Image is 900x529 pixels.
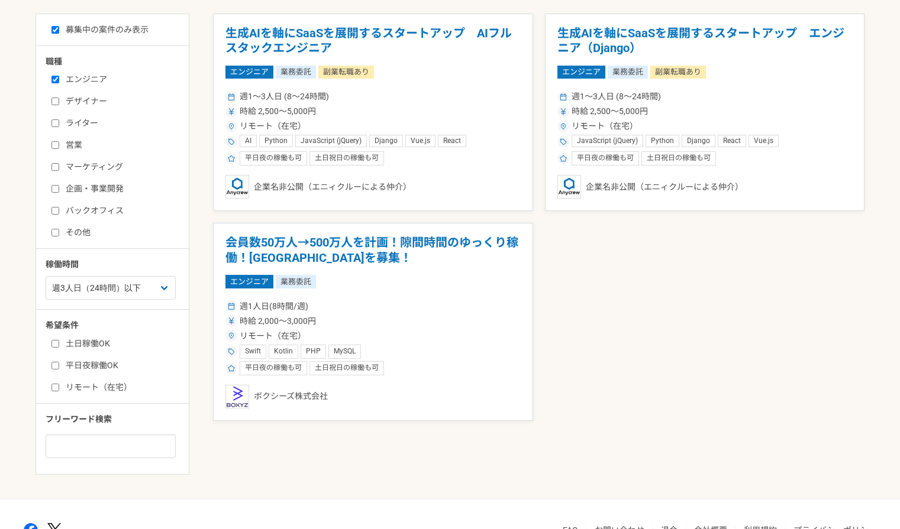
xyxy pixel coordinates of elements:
input: リモート（在宅） [51,384,59,391]
img: ico_currency_yen-76ea2c4c.svg [228,108,235,115]
img: logo_text_blue_01.png [557,175,581,199]
span: リモート（在宅） [240,120,306,132]
div: 土日祝日の稼働も可 [309,361,384,375]
img: logo_t_p__Small_.jpg [225,385,249,408]
label: 平日夜稼働OK [51,359,188,372]
img: ico_star-c4f7eedc.svg [228,365,235,372]
span: リモート（在宅） [572,120,638,132]
input: バックオフィス [51,207,59,215]
span: エンジニア [225,66,273,79]
span: JavaScript (jQuery) [301,137,362,146]
input: 平日夜稼働OK [51,362,59,369]
img: ico_tag-f97210f0.svg [228,348,235,355]
span: エンジニア [225,275,273,288]
img: ico_location_pin-352ac629.svg [228,332,235,339]
input: ライター [51,119,59,127]
img: ico_location_pin-352ac629.svg [560,123,567,130]
div: 企業名非公開（エニィクルーによる仲介） [225,175,521,199]
input: マーケティング [51,163,59,171]
span: React [723,137,741,146]
span: PHP [306,347,321,356]
span: Vue.js [754,137,773,146]
span: 週1〜3人日 (8〜24時間) [572,90,661,103]
div: 平日夜の稼働も可 [240,361,307,375]
label: エンジニア [51,73,188,86]
img: ico_currency_yen-76ea2c4c.svg [228,317,235,324]
input: 企画・事業開発 [51,185,59,193]
div: 土日祝日の稼働も可 [309,151,384,165]
label: ライター [51,117,188,129]
label: リモート（在宅） [51,381,188,394]
label: デザイナー [51,95,188,108]
span: 業務委託 [276,275,316,288]
span: Kotlin [274,347,293,356]
span: 時給 2,000〜3,000円 [240,315,316,327]
span: Swift [245,347,261,356]
img: ico_calendar-4541a85f.svg [228,93,235,100]
span: 稼働時間 [46,259,79,269]
div: 土日祝日の稼働も可 [641,151,716,165]
span: React [443,137,461,146]
span: 時給 2,500〜5,000円 [572,105,648,118]
span: リモート（在宅） [240,330,306,342]
h1: 会員数50万人→500万人を計画！隙間時間のゆっくり稼働！[GEOGRAPHIC_DATA]を募集！ [225,235,521,265]
input: 営業 [51,141,59,149]
div: ボクシーズ株式会社 [225,385,521,408]
span: 時給 2,500〜5,000円 [240,105,316,118]
label: その他 [51,226,188,239]
span: Vue.js [411,137,430,146]
span: 週1人日(8時間/週) [240,300,308,313]
label: 募集中の案件のみ表示 [51,24,149,36]
img: ico_location_pin-352ac629.svg [228,123,235,130]
span: Django [687,137,710,146]
span: 副業転職あり [650,66,706,79]
img: logo_text_blue_01.png [225,175,249,199]
span: 業務委託 [276,66,316,79]
img: ico_currency_yen-76ea2c4c.svg [560,108,567,115]
input: デザイナー [51,98,59,105]
img: ico_star-c4f7eedc.svg [228,155,235,162]
span: エンジニア [557,66,605,79]
img: ico_tag-f97210f0.svg [560,138,567,145]
img: ico_star-c4f7eedc.svg [560,155,567,162]
label: マーケティング [51,161,188,173]
input: その他 [51,229,59,236]
span: フリーワード検索 [46,414,112,424]
input: 募集中の案件のみ表示 [51,26,59,34]
label: 営業 [51,139,188,151]
span: 職種 [46,57,62,66]
div: 平日夜の稼働も可 [572,151,639,165]
span: Django [375,137,398,146]
span: Python [264,137,288,146]
label: 土日稼働OK [51,337,188,350]
input: 土日稼働OK [51,340,59,348]
img: ico_calendar-4541a85f.svg [560,93,567,100]
div: 平日夜の稼働も可 [240,151,307,165]
div: 企業名非公開（エニィクルーによる仲介） [557,175,853,199]
span: Python [651,137,674,146]
label: 企画・事業開発 [51,183,188,195]
span: 希望条件 [46,321,79,330]
span: 週1〜3人日 (8〜24時間) [240,90,329,103]
span: 業務委託 [608,66,648,79]
span: AI [245,137,251,146]
h1: 生成AIを軸にSaaSを展開するスタートアップ エンジニア（Django） [557,26,853,56]
label: バックオフィス [51,205,188,217]
span: JavaScript (jQuery) [577,137,638,146]
span: 副業転職あり [318,66,374,79]
img: ico_tag-f97210f0.svg [228,138,235,145]
input: エンジニア [51,76,59,83]
img: ico_calendar-4541a85f.svg [228,303,235,310]
span: MySQL [334,347,356,356]
h1: 生成AIを軸にSaaSを展開するスタートアップ AIフルスタックエンジニア [225,26,521,56]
